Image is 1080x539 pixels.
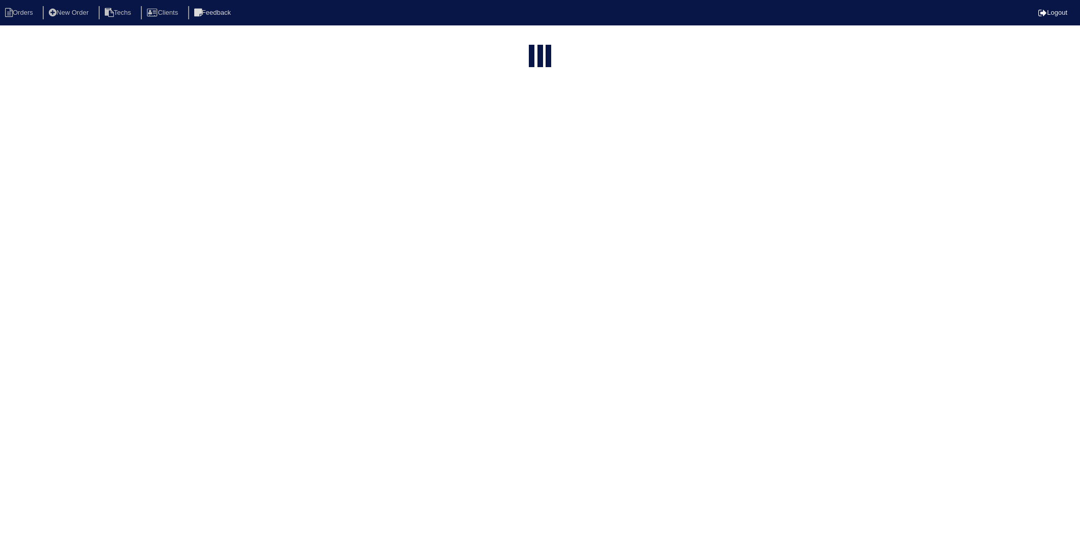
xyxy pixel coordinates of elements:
div: loading... [537,45,543,70]
a: New Order [43,9,97,16]
li: Feedback [188,6,239,20]
li: New Order [43,6,97,20]
li: Techs [99,6,139,20]
a: Techs [99,9,139,16]
a: Logout [1038,9,1067,16]
li: Clients [141,6,186,20]
a: Clients [141,9,186,16]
